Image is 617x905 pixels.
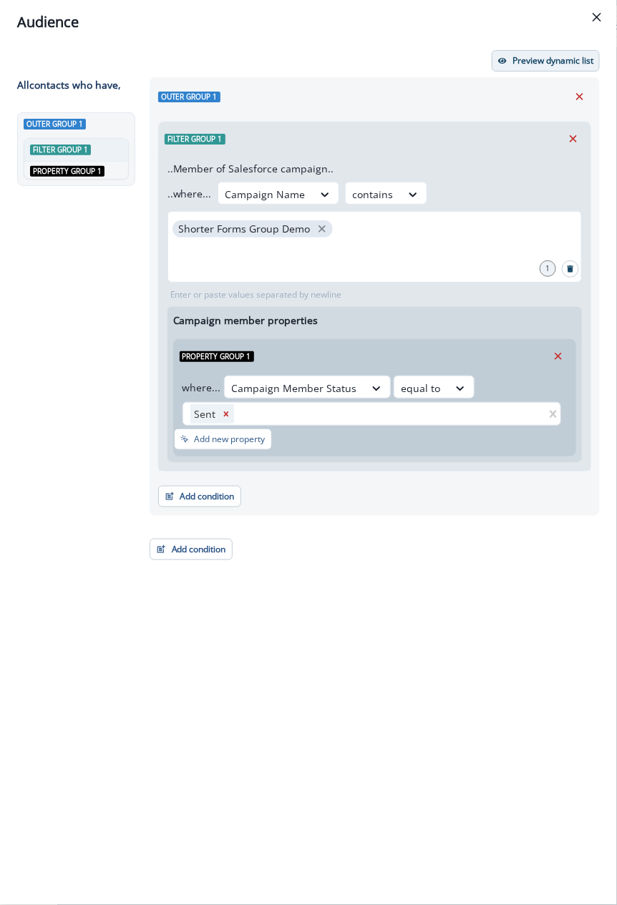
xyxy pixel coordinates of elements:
[17,11,600,33] div: Audience
[547,346,570,367] button: Remove
[586,6,608,29] button: Close
[180,351,254,362] span: Property group 1
[165,134,225,145] span: Filter group 1
[562,260,579,278] button: Search
[190,404,218,424] div: Sent
[167,288,345,301] p: Enter or paste values separated by newline
[492,50,600,72] button: Preview dynamic list
[30,145,91,155] span: Filter group 1
[24,119,86,129] span: Outer group 1
[512,56,593,66] p: Preview dynamic list
[218,404,234,424] div: Remove Sent
[167,161,334,176] p: ..Member of Salesforce campaign..
[174,429,272,450] button: Add new property
[173,313,319,328] p: Campaign member properties
[562,128,585,150] button: Remove
[158,92,220,102] span: Outer group 1
[17,77,121,92] p: All contact s who have,
[150,539,233,560] button: Add condition
[30,166,105,177] span: Property group 1
[315,222,329,236] button: close
[167,186,212,201] p: ..where...
[183,380,221,395] p: where...
[540,260,556,277] div: 1
[158,486,241,507] button: Add condition
[195,434,266,444] p: Add new property
[568,86,591,107] button: Remove
[179,223,311,235] p: Shorter Forms Group Demo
